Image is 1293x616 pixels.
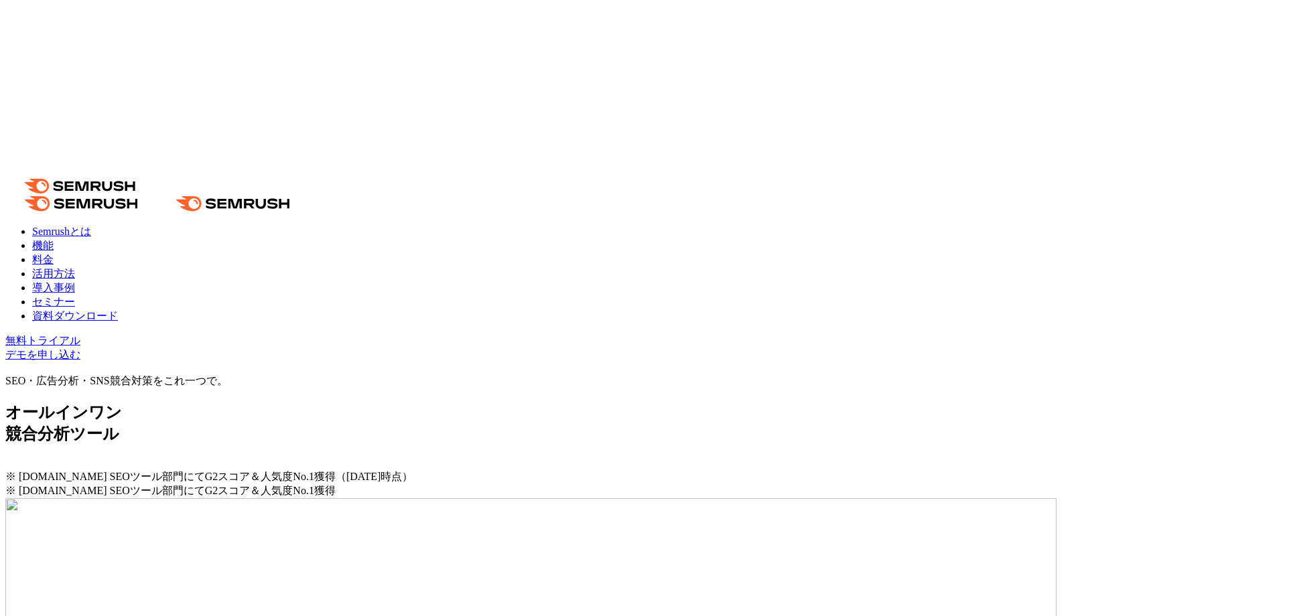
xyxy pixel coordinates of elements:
[32,296,75,307] a: セミナー
[32,226,91,237] a: Semrushとは
[32,254,54,265] a: 料金
[5,349,80,360] a: デモを申し込む
[5,335,80,346] a: 無料トライアル
[5,484,1288,498] div: ※ [DOMAIN_NAME] SEOツール部門にてG2スコア＆人気度No.1獲得
[5,374,1288,388] div: SEO・広告分析・SNS競合対策をこれ一つで。
[32,268,75,279] a: 活用方法
[32,310,118,321] a: 資料ダウンロード
[5,470,1288,484] div: ※ [DOMAIN_NAME] SEOツール部門にてG2スコア＆人気度No.1獲得（[DATE]時点）
[32,282,75,293] a: 導入事例
[5,402,1288,445] h1: オールインワン 競合分析ツール
[32,240,54,251] a: 機能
